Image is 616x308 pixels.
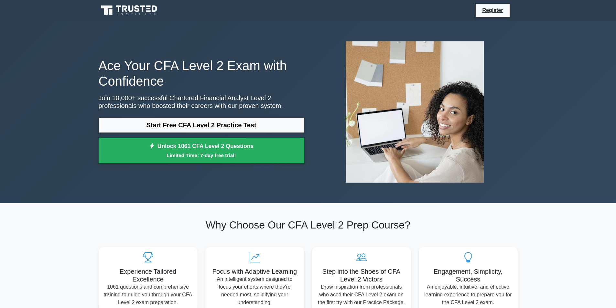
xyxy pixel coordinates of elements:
[211,275,299,306] p: An intelligent system designed to focus your efforts where they're needed most, solidifying your ...
[424,283,513,306] p: An enjoyable, intuitive, and effective learning experience to prepare you for the CFA Level 2 exam.
[317,268,406,283] h5: Step into the Shoes of CFA Level 2 Victors
[99,219,518,231] h2: Why Choose Our CFA Level 2 Prep Course?
[99,138,304,164] a: Unlock 1061 CFA Level 2 QuestionsLimited Time: 7-day free trial!
[317,283,406,306] p: Draw inspiration from professionals who aced their CFA Level 2 exam on the first try with our Pra...
[211,268,299,275] h5: Focus with Adaptive Learning
[99,94,304,110] p: Join 10,000+ successful Chartered Financial Analyst Level 2 professionals who boosted their caree...
[99,58,304,89] h1: Ace Your CFA Level 2 Exam with Confidence
[99,117,304,133] a: Start Free CFA Level 2 Practice Test
[424,268,513,283] h5: Engagement, Simplicity, Success
[104,268,192,283] h5: Experience Tailored Excellence
[107,152,296,159] small: Limited Time: 7-day free trial!
[478,6,507,14] a: Register
[104,283,192,306] p: 1061 questions and comprehensive training to guide you through your CFA Level 2 exam preparation.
